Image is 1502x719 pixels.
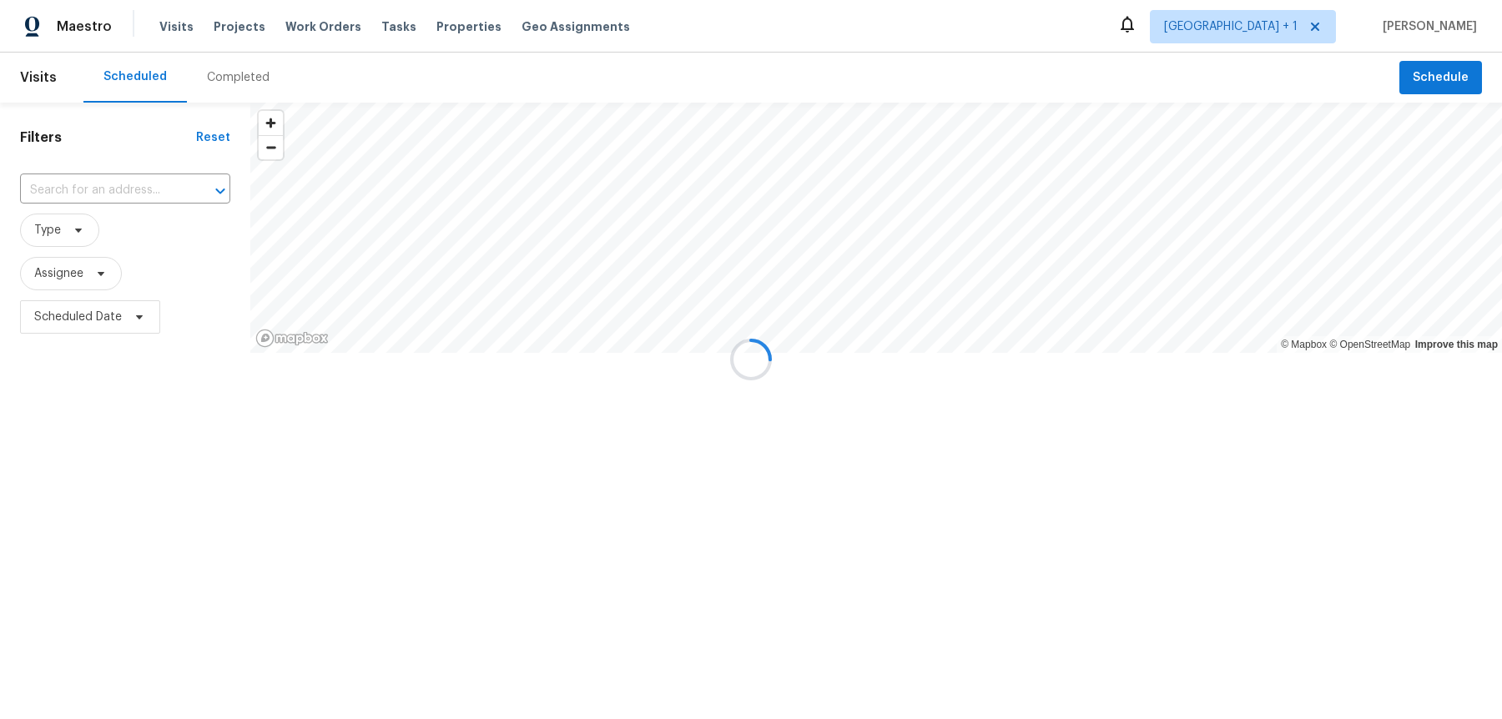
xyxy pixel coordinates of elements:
[1415,339,1498,350] a: Improve this map
[1281,339,1327,350] a: Mapbox
[255,329,329,348] a: Mapbox homepage
[259,136,283,159] span: Zoom out
[1329,339,1410,350] a: OpenStreetMap
[259,111,283,135] button: Zoom in
[259,135,283,159] button: Zoom out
